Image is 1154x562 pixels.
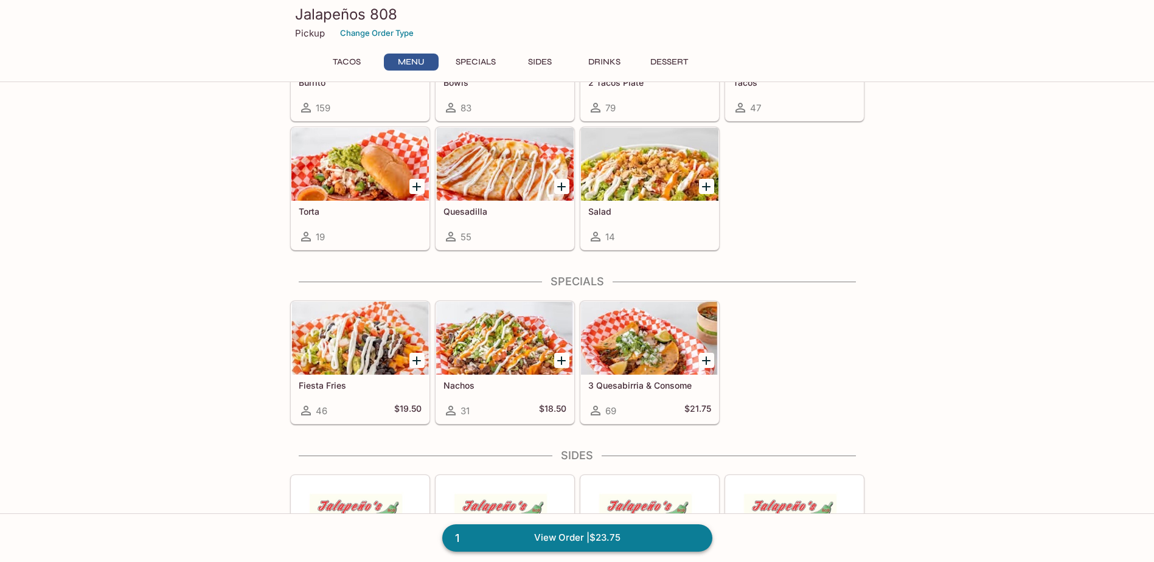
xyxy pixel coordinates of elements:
span: 14 [605,231,615,243]
button: Add Nachos [554,353,569,368]
div: Guacamole w/ Chips [436,476,574,549]
div: Quesadilla [436,128,574,201]
p: Pickup [295,27,325,39]
div: 3 Quesabirria & Consome [581,302,718,375]
a: Fiesta Fries46$19.50 [291,301,429,424]
h5: Bowls [443,77,566,88]
button: Add Torta [409,179,425,194]
button: Menu [384,54,439,71]
h5: $21.75 [684,403,711,418]
h5: Quesadilla [443,206,566,217]
div: Salad [581,128,718,201]
h3: Jalapeños 808 [295,5,860,24]
div: Chips [726,476,863,549]
span: 47 [750,102,761,114]
button: Sides [513,54,568,71]
a: Nachos31$18.50 [436,301,574,424]
button: Tacos [319,54,374,71]
span: 46 [316,405,327,417]
button: Drinks [577,54,632,71]
span: 79 [605,102,616,114]
button: Add Salad [699,179,714,194]
h5: Tacos [733,77,856,88]
a: Salad14 [580,127,719,250]
div: Torta [291,128,429,201]
h5: $18.50 [539,403,566,418]
h5: 3 Quesabirria & Consome [588,380,711,390]
span: 1 [448,530,467,547]
span: 83 [461,102,471,114]
h5: Salad [588,206,711,217]
h5: Torta [299,206,422,217]
h5: Burrito [299,77,422,88]
span: 55 [461,231,471,243]
span: 69 [605,405,616,417]
div: Guacamole [291,476,429,549]
div: Fiesta Fries [291,302,429,375]
button: Specials [448,54,503,71]
div: Salsa w/ Chips [581,476,718,549]
button: Change Order Type [335,24,419,43]
h4: Specials [290,275,864,288]
span: 31 [461,405,470,417]
a: Quesadilla55 [436,127,574,250]
h5: $19.50 [394,403,422,418]
button: Add Quesadilla [554,179,569,194]
h5: Nachos [443,380,566,390]
a: 3 Quesabirria & Consome69$21.75 [580,301,719,424]
a: Torta19 [291,127,429,250]
button: Add Fiesta Fries [409,353,425,368]
div: Nachos [436,302,574,375]
button: Dessert [642,54,697,71]
span: 159 [316,102,330,114]
span: 19 [316,231,325,243]
a: 1View Order |$23.75 [442,524,712,551]
button: Add 3 Quesabirria & Consome [699,353,714,368]
h5: 2 Tacos Plate [588,77,711,88]
h4: Sides [290,449,864,462]
h5: Fiesta Fries [299,380,422,390]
